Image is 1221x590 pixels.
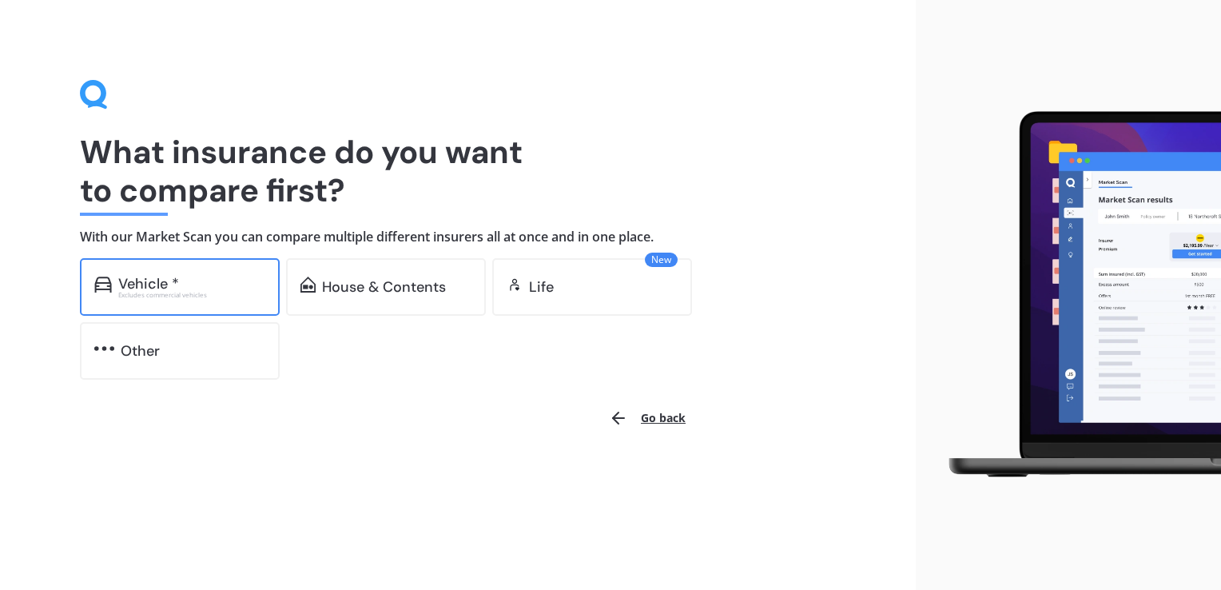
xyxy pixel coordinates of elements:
[929,103,1221,487] img: laptop.webp
[507,277,523,293] img: life.f720d6a2d7cdcd3ad642.svg
[645,253,678,267] span: New
[80,133,836,209] h1: What insurance do you want to compare first?
[529,279,554,295] div: Life
[118,292,265,298] div: Excludes commercial vehicles
[300,277,316,293] img: home-and-contents.b802091223b8502ef2dd.svg
[118,276,179,292] div: Vehicle *
[94,277,112,293] img: car.f15378c7a67c060ca3f3.svg
[80,229,836,245] h4: With our Market Scan you can compare multiple different insurers all at once and in one place.
[322,279,446,295] div: House & Contents
[599,399,695,437] button: Go back
[94,341,114,357] img: other.81dba5aafe580aa69f38.svg
[121,343,160,359] div: Other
